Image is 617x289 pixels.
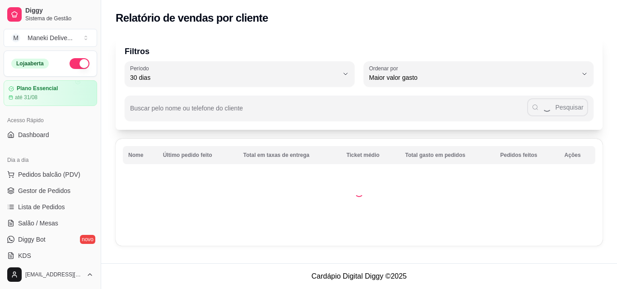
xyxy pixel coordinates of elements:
[130,64,152,72] label: Período
[18,202,65,211] span: Lista de Pedidos
[18,219,58,228] span: Salão / Mesas
[25,15,93,22] span: Sistema de Gestão
[101,263,617,289] footer: Cardápio Digital Diggy © 2025
[364,61,594,87] button: Ordenar porMaior valor gasto
[369,64,401,72] label: Ordenar por
[4,29,97,47] button: Select a team
[18,130,49,139] span: Dashboard
[125,61,355,87] button: Período30 dias
[116,11,268,25] h2: Relatório de vendas por cliente
[18,235,46,244] span: Diggy Bot
[18,251,31,260] span: KDS
[4,183,97,198] a: Gestor de Pedidos
[4,153,97,167] div: Dia a dia
[355,188,364,197] div: Loading
[4,128,97,142] a: Dashboard
[4,167,97,182] button: Pedidos balcão (PDV)
[18,170,80,179] span: Pedidos balcão (PDV)
[18,186,70,195] span: Gestor de Pedidos
[4,264,97,285] button: [EMAIL_ADDRESS][DOMAIN_NAME]
[25,271,83,278] span: [EMAIL_ADDRESS][DOMAIN_NAME]
[130,107,527,116] input: Buscar pelo nome ou telefone do cliente
[4,80,97,106] a: Plano Essencialaté 31/08
[125,45,594,58] p: Filtros
[4,216,97,230] a: Salão / Mesas
[11,33,20,42] span: M
[17,85,58,92] article: Plano Essencial
[4,200,97,214] a: Lista de Pedidos
[130,73,338,82] span: 30 dias
[4,113,97,128] div: Acesso Rápido
[11,59,49,69] div: Loja aberta
[4,4,97,25] a: DiggySistema de Gestão
[4,232,97,247] a: Diggy Botnovo
[15,94,37,101] article: até 31/08
[369,73,577,82] span: Maior valor gasto
[4,248,97,263] a: KDS
[70,58,89,69] button: Alterar Status
[25,7,93,15] span: Diggy
[28,33,73,42] div: Maneki Delive ...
